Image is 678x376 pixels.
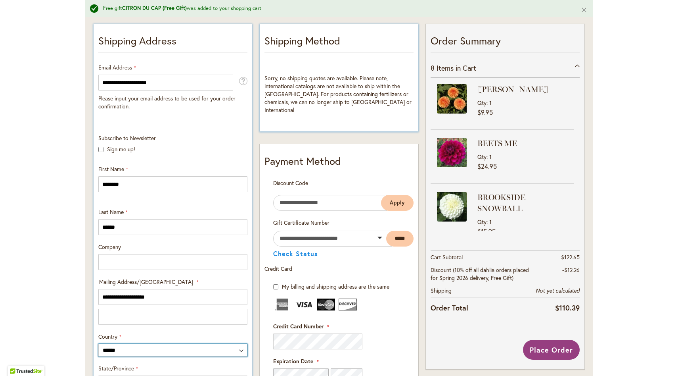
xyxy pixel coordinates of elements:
[530,345,573,355] span: Place Order
[98,134,156,142] span: Subscribe to Newsletter
[431,33,580,52] p: Order Summary
[477,192,572,214] strong: BROOKSIDE SNOWBALL
[477,218,486,226] span: Qty
[103,5,569,12] div: Free gift was added to your shopping cart
[98,243,121,251] span: Company
[536,287,580,294] span: Not yet calculated
[489,218,492,226] span: 1
[273,251,318,257] button: Check Status
[264,265,292,272] span: Credit Card
[6,348,28,370] iframe: Launch Accessibility Center
[381,195,414,211] button: Apply
[295,299,313,310] img: Visa
[477,99,486,106] span: Qty
[477,162,497,170] span: $24.95
[273,299,291,310] img: American Express
[562,266,580,274] span: -$12.26
[282,283,389,290] span: My billing and shipping address are the same
[273,179,308,187] span: Discount Code
[317,299,335,310] img: MasterCard
[264,33,414,52] p: Shipping Method
[98,33,247,52] p: Shipping Address
[431,63,435,73] span: 8
[437,63,476,73] span: Items in Cart
[477,84,572,95] strong: [PERSON_NAME]
[98,165,124,173] span: First Name
[98,333,117,340] span: Country
[477,153,486,160] span: Qty
[437,192,467,222] img: BROOKSIDE SNOWBALL
[107,145,135,153] label: Sign me up!
[98,208,124,216] span: Last Name
[98,364,134,372] span: State/Province
[437,84,467,114] img: AMBER QUEEN
[273,322,324,330] span: Credit Card Number
[431,266,529,282] span: Discount (10% off all dahlia orders placed for Spring 2026 delivery, Free Gift)
[98,64,132,71] span: Email Address
[339,299,357,310] img: Discover
[489,99,492,106] span: 1
[477,138,572,149] strong: BEETS ME
[264,154,414,173] div: Payment Method
[273,357,313,365] span: Expiration Date
[561,253,580,261] span: $122.65
[273,219,329,226] span: Gift Certificate Number
[437,138,467,168] img: BEETS ME
[431,302,468,313] strong: Order Total
[477,227,496,235] span: $15.95
[264,74,412,114] span: Sorry, no shipping quotes are available. Please note, international catalogs are not available to...
[99,278,193,285] span: Mailing Address/[GEOGRAPHIC_DATA]
[390,199,405,206] span: Apply
[477,108,493,116] span: $9.95
[122,5,187,12] strong: CITRON DU CAP (Free Gift)
[489,153,492,160] span: 1
[431,251,530,264] th: Cart Subtotal
[431,287,452,294] span: Shipping
[98,94,236,110] span: Please input your email address to be used for your order confirmation.
[555,303,580,312] span: $110.39
[523,340,580,360] button: Place Order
